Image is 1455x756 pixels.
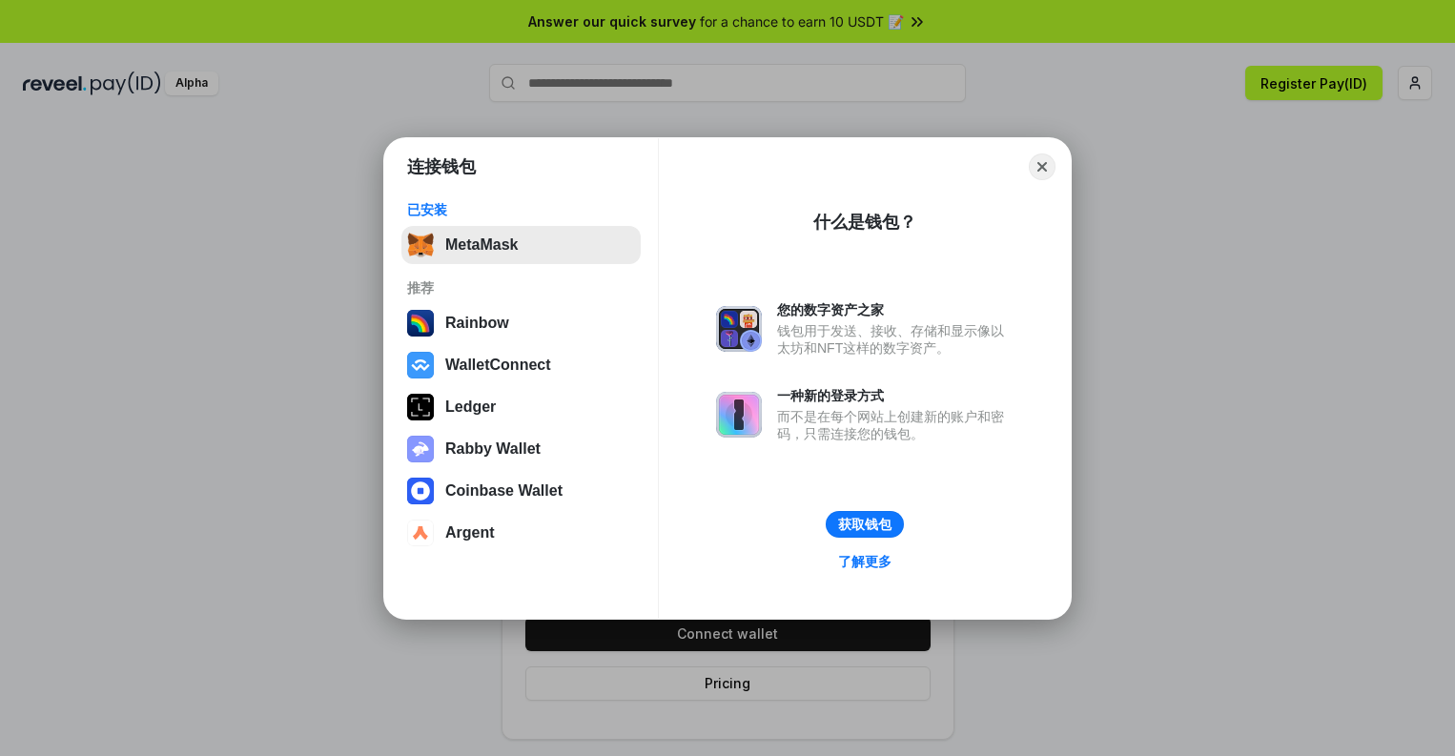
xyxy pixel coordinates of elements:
div: WalletConnect [445,357,551,374]
img: svg+xml,%3Csvg%20width%3D%2228%22%20height%3D%2228%22%20viewBox%3D%220%200%2028%2028%22%20fill%3D... [407,352,434,378]
div: Coinbase Wallet [445,482,563,500]
div: Argent [445,524,495,541]
button: Ledger [401,388,641,426]
button: Coinbase Wallet [401,472,641,510]
img: svg+xml,%3Csvg%20width%3D%2228%22%20height%3D%2228%22%20viewBox%3D%220%200%2028%2028%22%20fill%3D... [407,478,434,504]
button: Rabby Wallet [401,430,641,468]
button: MetaMask [401,226,641,264]
div: 钱包用于发送、接收、存储和显示像以太坊和NFT这样的数字资产。 [777,322,1014,357]
div: Ledger [445,398,496,416]
div: 推荐 [407,279,635,296]
a: 了解更多 [827,549,903,574]
div: 什么是钱包？ [813,211,916,234]
div: 您的数字资产之家 [777,301,1014,318]
button: Argent [401,514,641,552]
div: MetaMask [445,236,518,254]
div: Rabby Wallet [445,440,541,458]
img: svg+xml,%3Csvg%20xmlns%3D%22http%3A%2F%2Fwww.w3.org%2F2000%2Fsvg%22%20fill%3D%22none%22%20viewBox... [716,306,762,352]
div: 一种新的登录方式 [777,387,1014,404]
div: 已安装 [407,201,635,218]
button: Close [1029,153,1055,180]
img: svg+xml,%3Csvg%20xmlns%3D%22http%3A%2F%2Fwww.w3.org%2F2000%2Fsvg%22%20width%3D%2228%22%20height%3... [407,394,434,420]
img: svg+xml,%3Csvg%20xmlns%3D%22http%3A%2F%2Fwww.w3.org%2F2000%2Fsvg%22%20fill%3D%22none%22%20viewBox... [407,436,434,462]
button: WalletConnect [401,346,641,384]
img: svg+xml,%3Csvg%20fill%3D%22none%22%20height%3D%2233%22%20viewBox%3D%220%200%2035%2033%22%20width%... [407,232,434,258]
div: 而不是在每个网站上创建新的账户和密码，只需连接您的钱包。 [777,408,1014,442]
img: svg+xml,%3Csvg%20xmlns%3D%22http%3A%2F%2Fwww.w3.org%2F2000%2Fsvg%22%20fill%3D%22none%22%20viewBox... [716,392,762,438]
button: 获取钱包 [826,511,904,538]
img: svg+xml,%3Csvg%20width%3D%22120%22%20height%3D%22120%22%20viewBox%3D%220%200%20120%20120%22%20fil... [407,310,434,337]
div: Rainbow [445,315,509,332]
button: Rainbow [401,304,641,342]
div: 获取钱包 [838,516,891,533]
div: 了解更多 [838,553,891,570]
img: svg+xml,%3Csvg%20width%3D%2228%22%20height%3D%2228%22%20viewBox%3D%220%200%2028%2028%22%20fill%3D... [407,520,434,546]
h1: 连接钱包 [407,155,476,178]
